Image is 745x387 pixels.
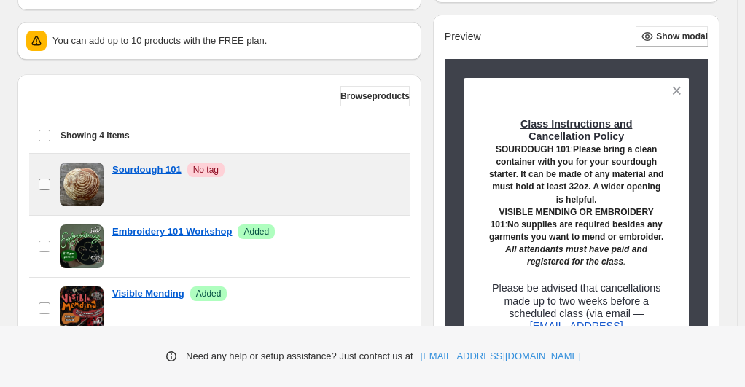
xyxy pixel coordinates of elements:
[445,31,481,43] h2: Preview
[489,282,664,370] h6: Please be advised that cancellations made up to two weeks before a scheduled class (via email — )...
[193,164,219,176] span: No tag
[60,163,104,206] img: Sourdough 101
[636,26,708,47] button: Show modal
[340,86,410,106] button: Browseproducts
[60,286,104,330] img: Visible Mending
[489,144,666,205] strong: Please bring a clean container with you for your sourdough starter. It can be made of any materia...
[112,286,184,301] a: Visible Mending
[495,320,623,344] a: [EMAIL_ADDRESS][DOMAIN_NAME]
[656,31,708,42] span: Show modal
[505,244,650,267] span: .
[243,226,269,238] span: Added
[489,219,665,242] strong: No supplies are required besides any garments you want to mend or embroider.
[60,224,104,268] img: Embroidery 101 Workshop
[112,163,182,177] a: Sourdough 101
[52,34,413,48] p: You can add up to 10 products with the FREE plan.
[496,144,571,155] strong: SOURDOUGH 101
[112,224,232,239] a: Embroidery 101 Workshop
[520,118,632,142] strong: Class Instructions and Cancellation Policy
[489,207,665,242] span: :
[421,349,581,364] a: [EMAIL_ADDRESS][DOMAIN_NAME]
[505,244,650,267] strong: All attendants must have paid and registered for the class
[489,144,666,205] span: :
[61,130,130,141] span: Showing 4 items
[491,207,657,230] strong: VISIBLE MENDING OR EMBROIDERY 101
[340,90,410,102] span: Browse products
[196,288,222,300] span: Added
